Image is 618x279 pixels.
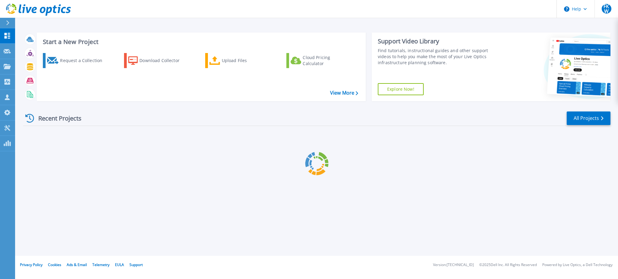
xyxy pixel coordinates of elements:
a: Support [129,262,143,267]
li: © 2025 Dell Inc. All Rights Reserved [479,263,537,267]
a: Explore Now! [378,83,424,95]
div: Find tutorials, instructional guides and other support videos to help you make the most of your L... [378,48,500,66]
div: Upload Files [222,55,270,67]
a: Cookies [48,262,61,267]
a: Download Collector [124,53,191,68]
a: All Projects [567,111,610,125]
a: Telemetry [92,262,110,267]
div: Download Collector [139,55,188,67]
a: EULA [115,262,124,267]
a: Cloud Pricing Calculator [286,53,354,68]
span: FKW [602,4,611,14]
a: View More [330,90,358,96]
div: Recent Projects [23,111,90,126]
div: Request a Collection [60,55,108,67]
a: Request a Collection [43,53,110,68]
div: Support Video Library [378,37,500,45]
li: Powered by Live Optics, a Dell Technology [542,263,613,267]
a: Ads & Email [67,262,87,267]
a: Upload Files [205,53,272,68]
a: Privacy Policy [20,262,43,267]
li: Version: [TECHNICAL_ID] [433,263,474,267]
h3: Start a New Project [43,39,358,45]
div: Cloud Pricing Calculator [303,55,351,67]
